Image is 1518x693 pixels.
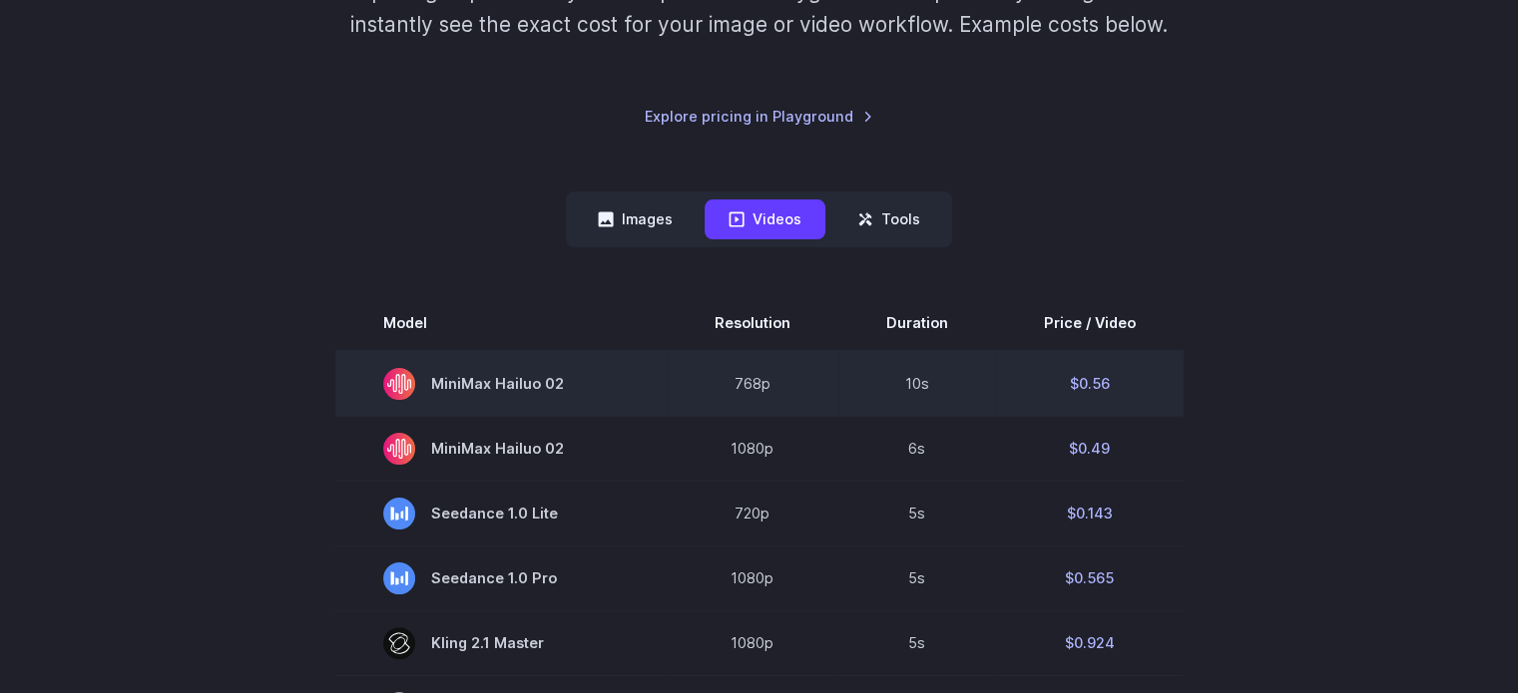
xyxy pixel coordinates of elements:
td: 5s [838,610,996,675]
th: Price / Video [996,295,1184,351]
td: 1080p [667,545,838,610]
td: 1080p [667,610,838,675]
td: 5s [838,545,996,610]
td: $0.143 [996,481,1184,545]
span: MiniMax Hailuo 02 [383,433,619,465]
button: Images [574,199,697,238]
td: 10s [838,351,996,417]
td: 720p [667,481,838,545]
th: Resolution [667,295,838,351]
td: 6s [838,416,996,481]
td: $0.924 [996,610,1184,675]
td: $0.565 [996,545,1184,610]
td: $0.49 [996,416,1184,481]
td: 1080p [667,416,838,481]
td: $0.56 [996,351,1184,417]
button: Videos [705,199,825,238]
th: Model [335,295,667,351]
th: Duration [838,295,996,351]
span: Seedance 1.0 Lite [383,498,619,529]
span: MiniMax Hailuo 02 [383,368,619,400]
button: Tools [833,199,944,238]
td: 768p [667,351,838,417]
a: Explore pricing in Playground [645,105,873,128]
span: Kling 2.1 Master [383,627,619,659]
span: Seedance 1.0 Pro [383,562,619,594]
td: 5s [838,481,996,545]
